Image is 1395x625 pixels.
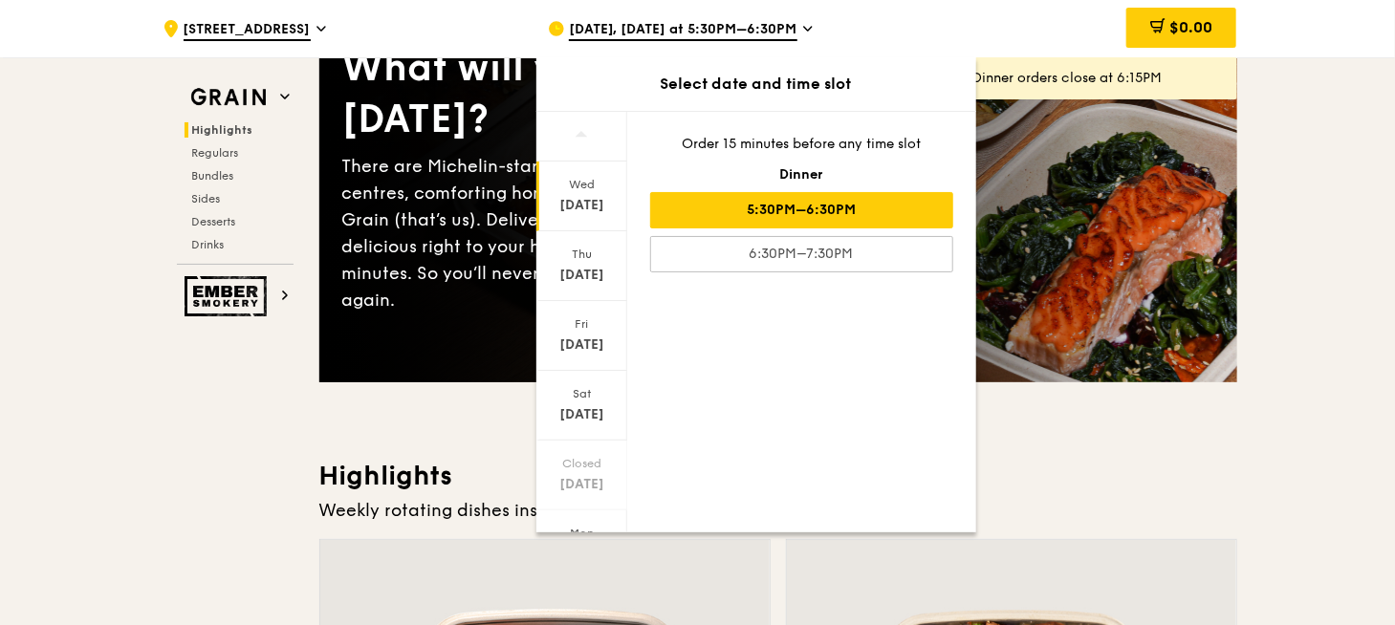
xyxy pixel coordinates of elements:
[539,266,624,285] div: [DATE]
[192,238,225,251] span: Drinks
[650,192,953,228] div: 5:30PM–6:30PM
[539,196,624,215] div: [DATE]
[539,316,624,332] div: Fri
[539,405,624,424] div: [DATE]
[539,526,624,541] div: Mon
[650,135,953,154] div: Order 15 minutes before any time slot
[319,459,1237,493] h3: Highlights
[185,276,272,316] img: Ember Smokery web logo
[539,177,624,192] div: Wed
[192,169,234,183] span: Bundles
[539,475,624,494] div: [DATE]
[569,20,797,41] span: [DATE], [DATE] at 5:30PM–6:30PM
[192,215,236,228] span: Desserts
[539,247,624,262] div: Thu
[1169,18,1212,36] span: $0.00
[973,69,1222,88] div: Dinner orders close at 6:15PM
[185,80,272,115] img: Grain web logo
[650,165,953,184] div: Dinner
[539,335,624,355] div: [DATE]
[319,497,1237,524] div: Weekly rotating dishes inspired by flavours from around the world.
[192,146,239,160] span: Regulars
[342,153,778,313] div: There are Michelin-star restaurants, hawker centres, comforting home-cooked classics… and Grain (...
[342,42,778,145] div: What will you eat [DATE]?
[192,123,253,137] span: Highlights
[192,192,221,205] span: Sides
[539,386,624,401] div: Sat
[184,20,311,41] span: [STREET_ADDRESS]
[650,236,953,272] div: 6:30PM–7:30PM
[536,73,976,96] div: Select date and time slot
[539,456,624,471] div: Closed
